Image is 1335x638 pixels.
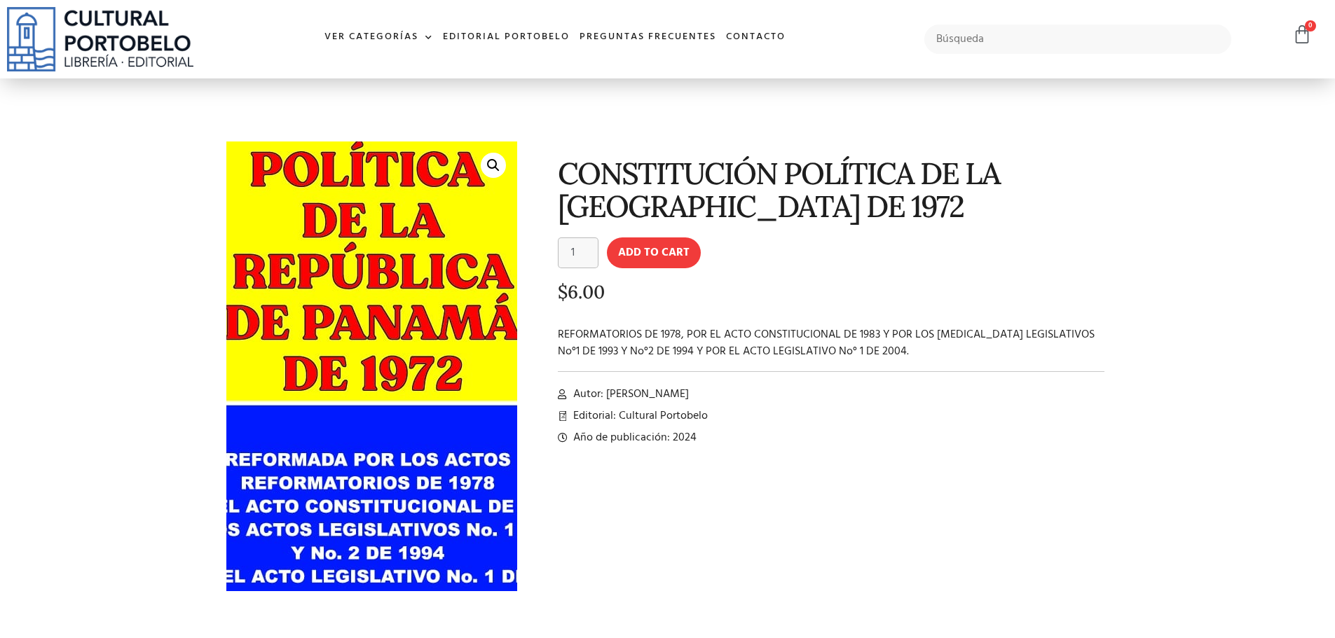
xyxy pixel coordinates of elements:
a: 0 [1292,25,1312,45]
bdi: 6.00 [558,280,605,303]
a: Ver Categorías [320,22,438,53]
input: Product quantity [558,237,598,268]
span: $ [558,280,568,303]
button: Add to cart [607,237,701,268]
a: Preguntas frecuentes [575,22,721,53]
span: Editorial: Cultural Portobelo [570,408,708,424]
a: Editorial Portobelo [438,22,575,53]
a: 🔍 [481,153,506,178]
a: Contacto [721,22,790,53]
input: Búsqueda [924,25,1232,54]
h1: CONSTITUCIÓN POLÍTICA DE LA [GEOGRAPHIC_DATA] DE 1972 [558,157,1105,223]
span: Autor: [PERSON_NAME] [570,386,689,403]
span: 0 [1305,20,1316,32]
span: Año de publicación: 2024 [570,429,697,446]
p: REFORMATORIOS DE 1978, POR EL ACTO CONSTITUCIONAL DE 1983 Y POR LOS [MEDICAL_DATA] LEGISLATIVOS N... [558,326,1105,360]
